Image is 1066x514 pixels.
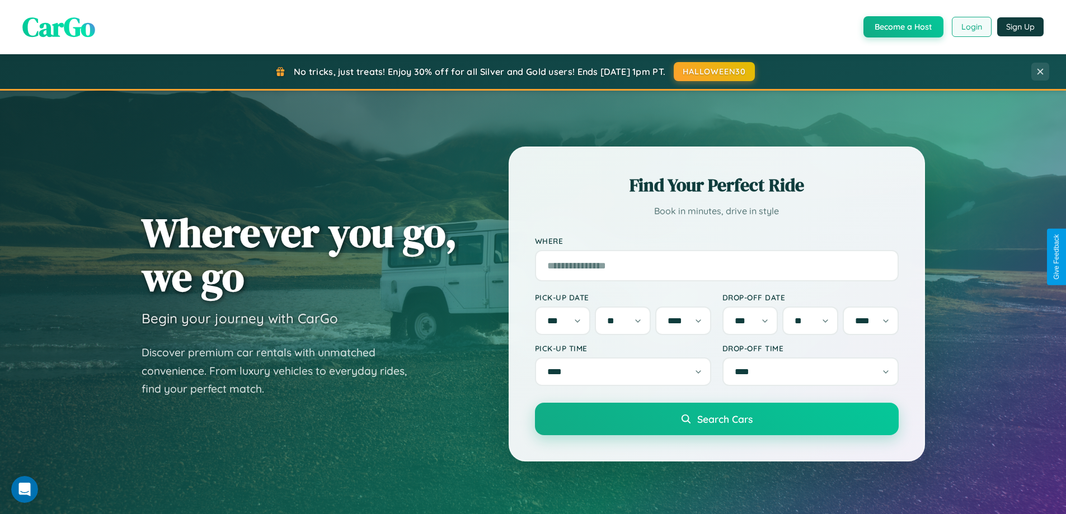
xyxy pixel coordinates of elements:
[952,17,992,37] button: Login
[142,310,338,327] h3: Begin your journey with CarGo
[535,403,899,435] button: Search Cars
[142,343,421,398] p: Discover premium car rentals with unmatched convenience. From luxury vehicles to everyday rides, ...
[22,8,95,45] span: CarGo
[697,413,753,425] span: Search Cars
[674,62,755,81] button: HALLOWEEN30
[294,66,665,77] span: No tricks, just treats! Enjoy 30% off for all Silver and Gold users! Ends [DATE] 1pm PT.
[535,343,711,353] label: Pick-up Time
[535,203,899,219] p: Book in minutes, drive in style
[535,173,899,197] h2: Find Your Perfect Ride
[997,17,1044,36] button: Sign Up
[535,293,711,302] label: Pick-up Date
[11,476,38,503] iframe: Intercom live chat
[1053,234,1060,280] div: Give Feedback
[863,16,943,37] button: Become a Host
[722,293,899,302] label: Drop-off Date
[142,210,457,299] h1: Wherever you go, we go
[535,236,899,246] label: Where
[722,343,899,353] label: Drop-off Time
